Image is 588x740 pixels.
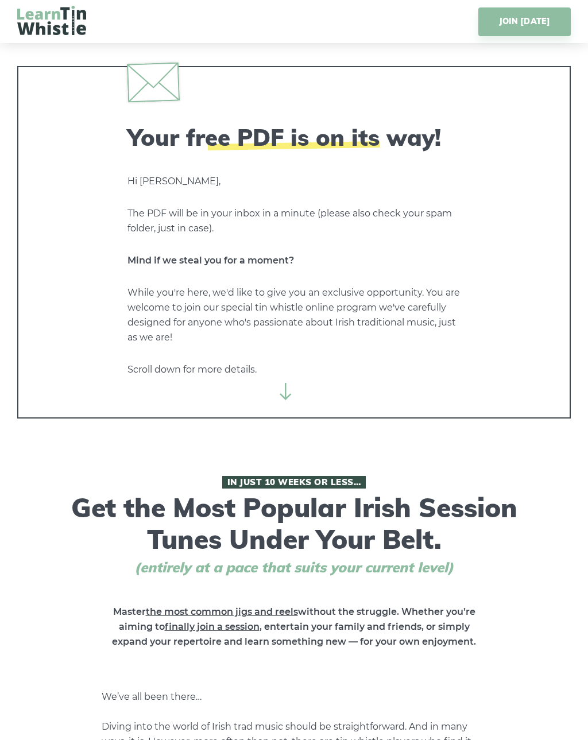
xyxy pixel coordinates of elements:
[17,6,86,35] img: LearnTinWhistle.com
[127,123,461,151] h2: Your free PDF is on its way!
[146,606,298,617] span: the most common jigs and reels
[127,255,294,266] strong: Mind if we steal you for a moment?
[127,362,461,377] p: Scroll down for more details.
[127,62,180,102] img: envelope.svg
[67,476,521,576] h1: Get the Most Popular Irish Session Tunes Under Your Belt.
[222,476,366,489] span: In Just 10 Weeks or Less…
[127,174,461,189] p: Hi [PERSON_NAME],
[127,285,461,345] p: While you're here, we'd like to give you an exclusive opportunity. You are welcome to join our sp...
[112,606,476,647] strong: Master without the struggle. Whether you’re aiming to , entertain your family and friends, or sim...
[127,206,461,236] p: The PDF will be in your inbox in a minute (please also check your spam folder, just in case).
[165,621,260,632] span: finally join a session
[113,559,475,576] span: (entirely at a pace that suits your current level)
[478,7,571,36] a: JOIN [DATE]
